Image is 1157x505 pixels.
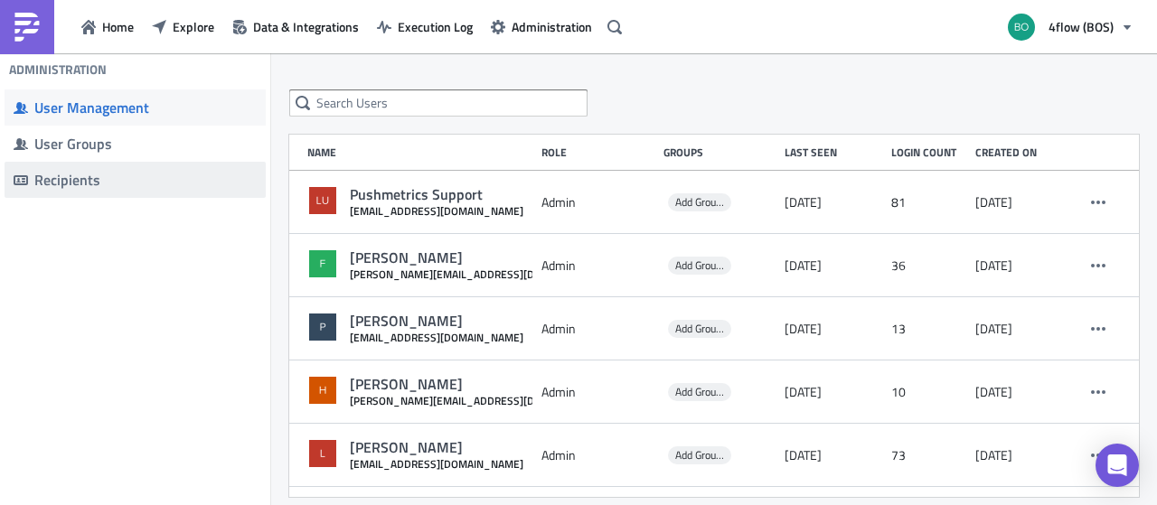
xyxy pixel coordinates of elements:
div: 73 [891,439,966,472]
span: Add Groups [675,320,727,337]
div: [EMAIL_ADDRESS][DOMAIN_NAME] [350,204,523,218]
time: 2025-04-04T12:06:10.293673 [975,447,1012,463]
div: User Management [34,98,257,117]
div: Admin [541,186,654,219]
div: Name [307,145,532,159]
time: 2025-09-29T12:47:13.427831 [785,194,822,210]
div: Last Seen [785,145,882,159]
img: Avatar [307,248,338,279]
time: 2025-02-24T09:44:45.756640 [975,194,1012,210]
div: [PERSON_NAME] [350,248,607,267]
time: 2025-02-27T15:52:27.395905 [975,321,1012,337]
img: Avatar [307,312,338,342]
div: 10 [891,376,966,408]
div: 13 [891,313,966,345]
div: Login Count [891,145,966,159]
span: Add Groups [668,193,731,211]
div: 81 [891,186,966,219]
button: Administration [482,13,601,41]
span: 4flow (BOS) [1049,17,1114,36]
span: Explore [173,17,214,36]
button: Execution Log [368,13,482,41]
div: [PERSON_NAME] [350,375,607,394]
div: 36 [891,249,966,282]
span: Add Groups [675,383,727,400]
span: Add Groups [668,383,731,401]
time: 2025-04-29T07:33:47.432093 [785,257,822,274]
h4: Administration [9,61,107,78]
span: Administration [512,17,592,36]
div: Admin [541,439,654,472]
span: Home [102,17,134,36]
img: Avatar [1006,12,1037,42]
button: Data & Integrations [223,13,368,41]
div: Groups [663,145,776,159]
img: Avatar [307,375,338,406]
img: Avatar [307,438,338,469]
div: Pushmetrics Support [350,185,523,204]
button: Explore [143,13,223,41]
div: [EMAIL_ADDRESS][DOMAIN_NAME] [350,457,523,471]
div: [PERSON_NAME] [350,438,523,457]
div: Role [541,145,654,159]
div: [PERSON_NAME][EMAIL_ADDRESS][DOMAIN_NAME] [350,394,607,407]
div: [EMAIL_ADDRESS][DOMAIN_NAME] [350,331,523,344]
span: Data & Integrations [253,17,359,36]
time: 2025-07-03T06:46:09.581929 [785,321,822,337]
time: 2025-02-27T09:48:03.721062 [975,257,1012,274]
span: Add Groups [668,320,731,338]
span: Add Groups [668,257,731,275]
div: Admin [541,249,654,282]
img: PushMetrics [13,13,42,42]
div: Open Intercom Messenger [1096,444,1139,487]
span: Add Groups [675,257,727,274]
input: Search Users [289,89,588,117]
div: Admin [541,313,654,345]
time: 2025-02-27T15:52:27.397597 [975,384,1012,400]
span: Add Groups [675,446,727,463]
time: 2025-08-20T18:48:57.322955 [785,447,822,463]
div: Created on [975,145,1066,159]
span: Add Groups [675,193,727,210]
div: [PERSON_NAME][EMAIL_ADDRESS][DOMAIN_NAME] [350,267,607,281]
div: Admin [541,376,654,408]
button: 4flow (BOS) [997,7,1143,47]
time: 2025-09-02T07:59:00.964010 [785,384,822,400]
span: Add Groups [668,446,731,464]
div: [PERSON_NAME] [350,312,523,331]
button: Home [72,13,143,41]
span: Execution Log [398,17,473,36]
div: User Groups [34,135,257,153]
img: Avatar [307,185,338,216]
div: Recipients [34,171,257,189]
